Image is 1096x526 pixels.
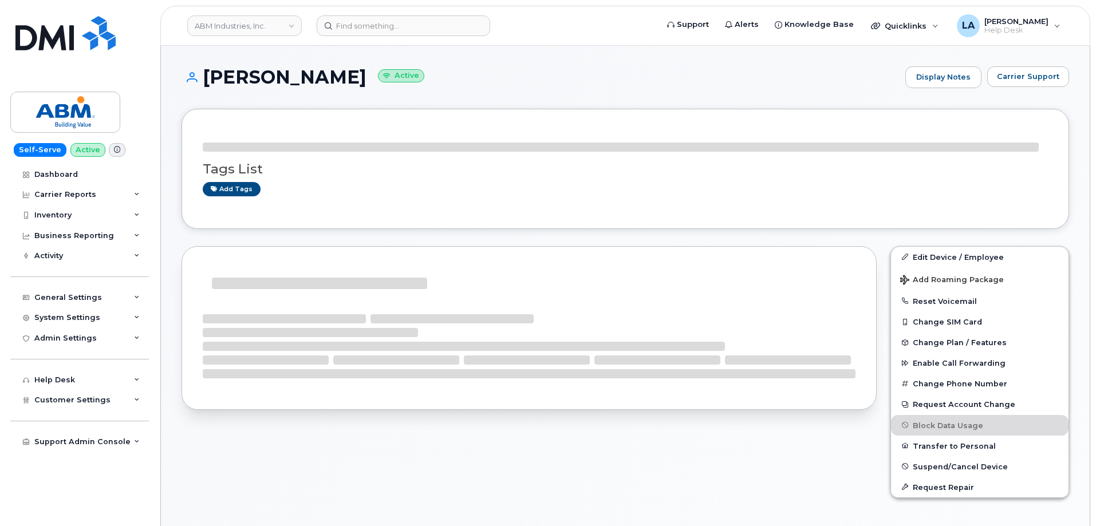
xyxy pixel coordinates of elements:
small: Active [378,69,424,82]
button: Change SIM Card [891,311,1069,332]
button: Suspend/Cancel Device [891,456,1069,477]
button: Block Data Usage [891,415,1069,436]
span: Carrier Support [997,71,1059,82]
button: Reset Voicemail [891,291,1069,311]
h1: [PERSON_NAME] [182,67,900,87]
span: Suspend/Cancel Device [913,462,1008,470]
span: Add Roaming Package [900,275,1004,286]
button: Carrier Support [987,66,1069,87]
button: Transfer to Personal [891,436,1069,456]
button: Change Plan / Features [891,332,1069,353]
button: Add Roaming Package [891,267,1069,291]
button: Change Phone Number [891,373,1069,394]
a: Add tags [203,182,261,196]
button: Request Account Change [891,394,1069,414]
span: Enable Call Forwarding [913,359,1006,367]
button: Enable Call Forwarding [891,353,1069,373]
a: Edit Device / Employee [891,247,1069,267]
h3: Tags List [203,162,1048,176]
a: Display Notes [905,66,981,88]
span: Change Plan / Features [913,338,1007,347]
button: Request Repair [891,477,1069,497]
